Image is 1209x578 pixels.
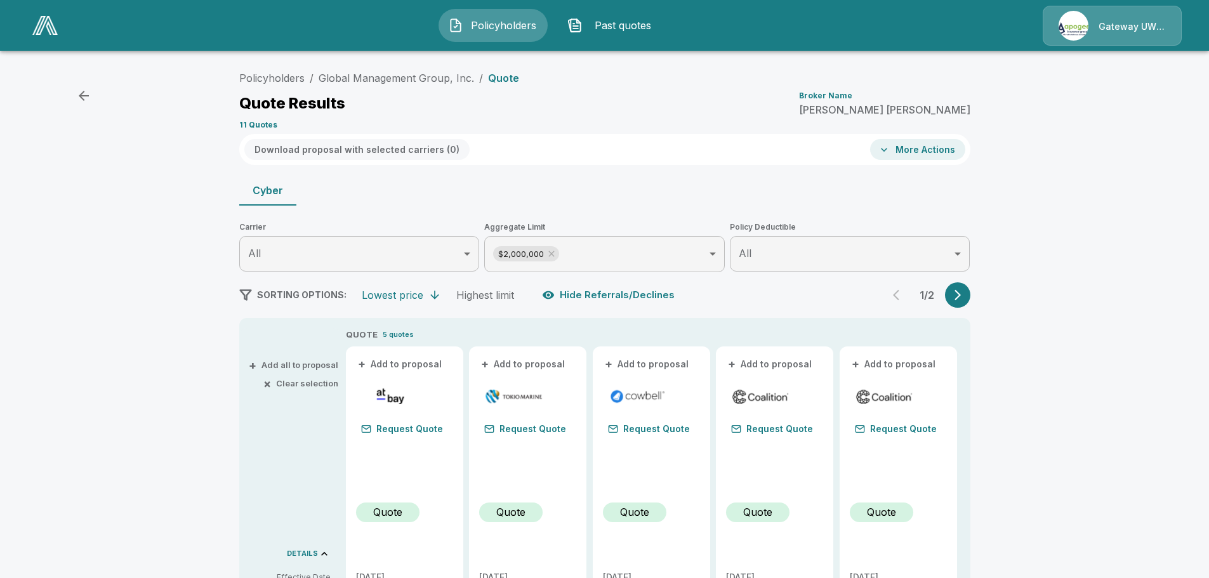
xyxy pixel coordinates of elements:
[239,72,305,84] a: Policyholders
[567,18,583,33] img: Past quotes Icon
[915,290,940,300] p: 1 / 2
[493,247,549,261] span: $2,000,000
[726,420,818,438] button: Request Quote
[362,289,423,301] div: Lowest price
[481,360,489,369] span: +
[620,504,649,520] p: Quote
[484,221,725,233] span: Aggregate Limit
[251,361,338,369] button: +Add all to proposal
[484,387,543,406] img: tmhcccyber
[608,387,667,406] img: cowbellp250
[799,92,852,100] p: Broker Name
[603,420,695,438] button: Request Quote
[588,18,657,33] span: Past quotes
[850,420,942,438] button: Request Quote
[739,247,751,259] span: All
[496,504,525,520] p: Quote
[731,387,790,406] img: coalitioncyberadmitted
[239,121,277,129] p: 11 Quotes
[383,329,414,340] p: 5 quotes
[310,70,314,86] li: /
[356,420,448,438] button: Request Quote
[479,357,568,371] button: +Add to proposal
[266,379,338,388] button: ×Clear selection
[32,16,58,35] img: AA Logo
[263,379,271,388] span: ×
[539,283,680,307] button: Hide Referrals/Declines
[257,289,347,300] span: SORTING OPTIONS:
[730,221,970,233] span: Policy Deductible
[358,360,366,369] span: +
[603,357,692,371] button: +Add to proposal
[239,221,480,233] span: Carrier
[867,504,896,520] p: Quote
[726,357,815,371] button: +Add to proposal
[479,420,571,438] button: Request Quote
[493,246,559,261] div: $2,000,000
[488,73,519,83] p: Quote
[239,175,296,206] button: Cyber
[287,550,318,557] p: DETAILS
[244,139,470,160] button: Download proposal with selected carriers (0)
[799,105,970,115] p: [PERSON_NAME] [PERSON_NAME]
[456,289,514,301] div: Highest limit
[373,504,402,520] p: Quote
[605,360,612,369] span: +
[356,357,445,371] button: +Add to proposal
[852,360,859,369] span: +
[468,18,538,33] span: Policyholders
[743,504,772,520] p: Quote
[346,329,378,341] p: QUOTE
[850,357,939,371] button: +Add to proposal
[249,361,256,369] span: +
[870,139,965,160] button: More Actions
[479,70,483,86] li: /
[239,70,519,86] nav: breadcrumb
[855,387,914,406] img: coalitioncyber
[448,18,463,33] img: Policyholders Icon
[728,360,736,369] span: +
[248,247,261,259] span: All
[239,96,345,111] p: Quote Results
[319,72,474,84] a: Global Management Group, Inc.
[558,9,667,42] button: Past quotes IconPast quotes
[361,387,420,406] img: atbaycybersurplus
[439,9,548,42] button: Policyholders IconPolicyholders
